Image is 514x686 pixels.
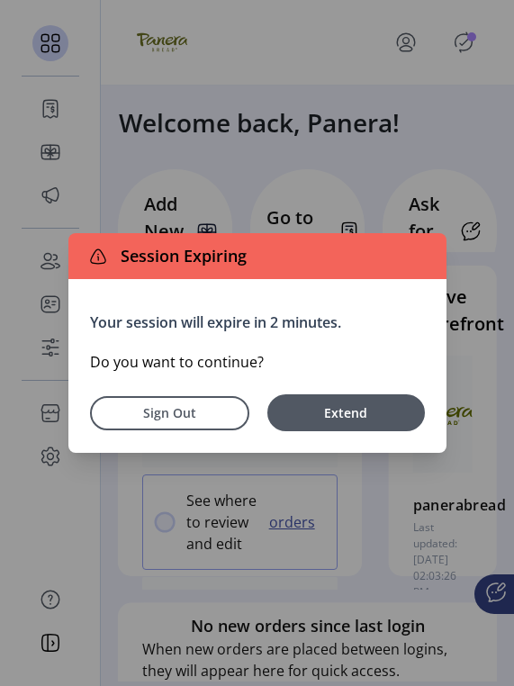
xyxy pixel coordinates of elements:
span: Sign Out [113,403,226,422]
span: Session Expiring [113,244,247,268]
p: Do you want to continue? [90,351,425,373]
button: Sign Out [90,396,249,430]
span: Extend [276,403,416,422]
button: Extend [267,394,425,431]
p: Your session will expire in 2 minutes. [90,311,425,333]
